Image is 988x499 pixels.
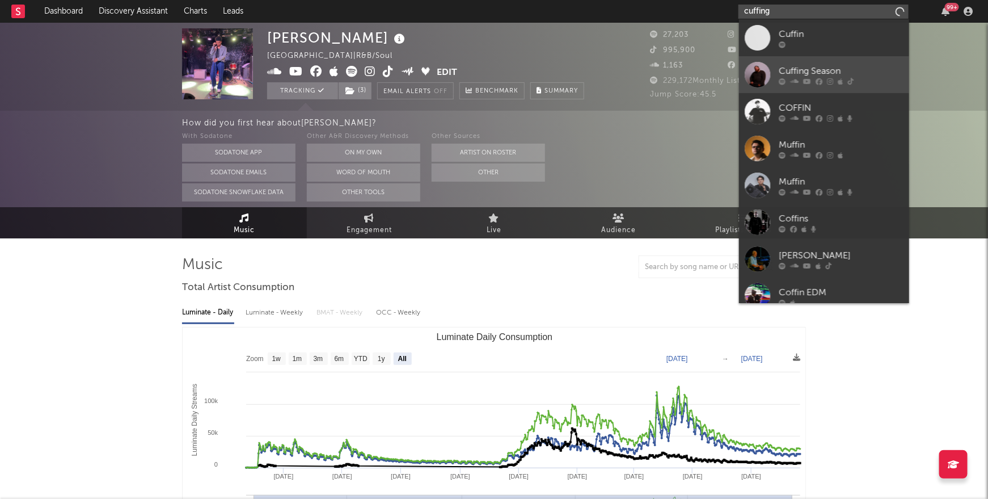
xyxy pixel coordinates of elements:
span: 1,163 [650,62,683,69]
div: With Sodatone [182,130,295,144]
a: Cuffing Season [739,56,909,93]
text: YTD [354,355,368,363]
text: [DATE] [450,473,470,480]
div: [PERSON_NAME] [779,249,903,262]
text: [DATE] [666,355,688,363]
input: Search by song name or URL [639,263,759,272]
a: Audience [556,207,681,238]
text: [DATE] [509,473,529,480]
text: [DATE] [741,473,761,480]
button: Other Tools [307,183,420,202]
a: Muffin [739,130,909,167]
div: Muffin [779,175,903,188]
div: 99 + [945,3,959,11]
text: [DATE] [391,473,411,480]
span: 6,910 [728,47,763,54]
span: Live [487,224,501,237]
div: Muffin [779,138,903,152]
div: Coffins [779,212,903,225]
span: Playlists/Charts [716,224,772,237]
text: [DATE] [274,473,294,480]
text: 3m [314,355,323,363]
span: 7,683 [728,31,763,39]
input: Search for artists [738,5,909,19]
span: 1,000 [728,62,763,69]
a: Cuffin [739,19,909,56]
button: Sodatone Emails [182,163,295,182]
text: 1w [272,355,281,363]
div: How did you first hear about [PERSON_NAME] ? [182,116,988,130]
text: [DATE] [332,473,352,480]
a: Coffins [739,204,909,241]
div: Other Sources [432,130,545,144]
span: Benchmark [475,85,518,98]
text: [DATE] [683,473,703,480]
text: [DATE] [624,473,644,480]
div: Luminate - Weekly [246,303,305,322]
a: [PERSON_NAME] [739,241,909,278]
text: [DATE] [568,473,588,480]
text: 1y [378,355,385,363]
div: [PERSON_NAME] [267,28,408,47]
a: Coffin EDM [739,278,909,315]
a: Benchmark [459,82,525,99]
text: 6m [335,355,344,363]
text: Luminate Daily Consumption [437,332,553,342]
button: Tracking [267,82,338,99]
span: Total Artist Consumption [182,281,294,295]
button: (3) [339,82,371,99]
text: [DATE] [741,355,763,363]
button: On My Own [307,144,420,162]
text: 100k [204,397,218,404]
button: Sodatone App [182,144,295,162]
span: 27,203 [650,31,689,39]
div: Cuffin [779,27,903,41]
div: Coffin EDM [779,286,903,299]
text: Luminate Daily Streams [191,384,199,456]
span: Audience [602,224,636,237]
span: ( 3 ) [338,82,372,99]
button: Sodatone Snowflake Data [182,183,295,202]
button: Edit [437,66,458,80]
span: Summary [544,88,578,94]
a: Engagement [307,207,432,238]
div: Other A&R Discovery Methods [307,130,420,144]
a: COFFIN [739,93,909,130]
a: Music [182,207,307,238]
div: Cuffing Season [779,64,903,78]
text: 0 [214,461,218,468]
span: Jump Score: 45.5 [650,91,716,98]
button: Other [432,163,545,182]
div: COFFIN [779,101,903,115]
em: Off [434,89,447,95]
span: 229,172 Monthly Listeners [650,77,762,85]
span: Engagement [347,224,392,237]
span: 995,900 [650,47,695,54]
div: Luminate - Daily [182,303,234,322]
a: Playlists/Charts [681,207,806,238]
div: [GEOGRAPHIC_DATA] | R&B/Soul [267,49,406,63]
button: Artist on Roster [432,144,545,162]
text: → [722,355,729,363]
a: Muffin [739,167,909,204]
text: Zoom [246,355,264,363]
button: Email AlertsOff [377,82,454,99]
button: Summary [530,82,584,99]
text: All [398,355,407,363]
button: Word Of Mouth [307,163,420,182]
span: Music [234,224,255,237]
text: 50k [208,429,218,436]
button: 99+ [941,7,949,16]
div: OCC - Weekly [376,303,421,322]
text: 1m [293,355,302,363]
a: Live [432,207,556,238]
